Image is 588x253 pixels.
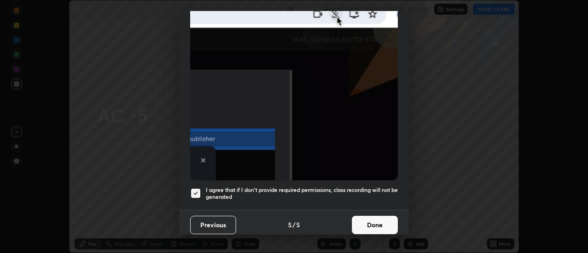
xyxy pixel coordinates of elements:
[288,220,292,230] h4: 5
[206,186,398,201] h5: I agree that if I don't provide required permissions, class recording will not be generated
[293,220,295,230] h4: /
[296,220,300,230] h4: 5
[190,216,236,234] button: Previous
[352,216,398,234] button: Done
